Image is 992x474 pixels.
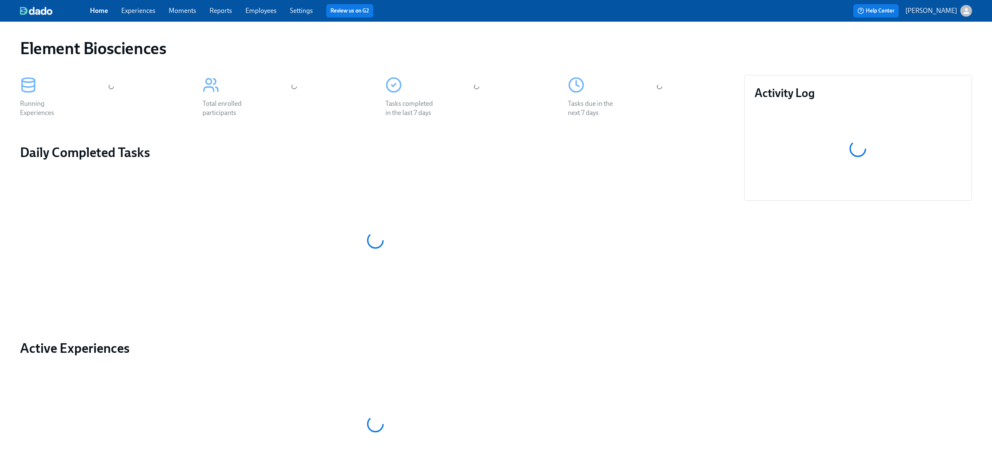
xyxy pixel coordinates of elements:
a: Reports [210,7,232,15]
a: Employees [245,7,277,15]
button: Help Center [853,4,899,17]
button: Review us on G2 [326,4,373,17]
h1: Element Biosciences [20,38,166,58]
a: Review us on G2 [330,7,369,15]
a: dado [20,7,90,15]
h3: Activity Log [755,85,962,100]
span: Help Center [857,7,895,15]
a: Home [90,7,108,15]
p: [PERSON_NAME] [905,6,957,15]
a: Settings [290,7,313,15]
h2: Daily Completed Tasks [20,144,731,161]
div: Running Experiences [20,99,73,117]
div: Total enrolled participants [202,99,256,117]
div: Tasks due in the next 7 days [568,99,621,117]
a: Active Experiences [20,340,731,357]
a: Experiences [121,7,155,15]
a: Moments [169,7,196,15]
button: [PERSON_NAME] [905,5,972,17]
img: dado [20,7,52,15]
div: Tasks completed in the last 7 days [385,99,439,117]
